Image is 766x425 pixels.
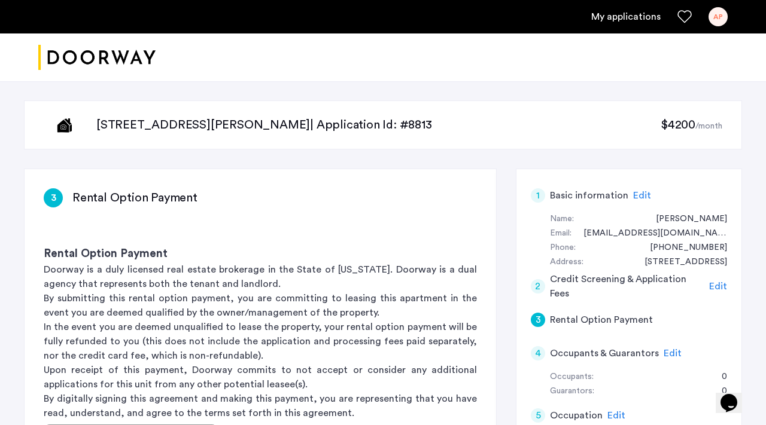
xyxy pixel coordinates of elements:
a: Cazamio logo [38,35,156,80]
div: AP [709,7,728,26]
h5: Occupants & Guarantors [550,346,659,360]
h5: Rental Option Payment [550,313,653,327]
div: 5 [531,408,545,423]
p: [STREET_ADDRESS][PERSON_NAME] | Application Id: #8813 [96,117,661,133]
h3: Rental Option Payment [44,246,477,262]
img: logo [38,35,156,80]
div: Name: [550,212,574,227]
div: 3 [531,313,545,327]
img: apartment [44,111,87,139]
div: Address: [550,255,583,270]
div: 1 [531,188,545,203]
h5: Occupation [550,408,603,423]
div: 4 [531,346,545,360]
h3: Rental Option Payment [72,189,197,206]
div: Guarantors: [550,384,594,399]
span: Edit [709,282,727,291]
p: By digitally signing this agreement and making this payment, you are representing that you have r... [44,392,477,420]
p: Upon receipt of this payment, Doorway commits to not accept or consider any additional applicatio... [44,363,477,392]
a: Favorites [677,10,692,24]
div: 0 [710,370,727,384]
span: Edit [664,348,682,358]
p: Doorway is a duly licensed real estate brokerage in the State of [US_STATE]. Doorway is a dual ag... [44,262,477,291]
div: Phone: [550,241,576,255]
div: 0 [710,384,727,399]
a: My application [591,10,661,24]
div: Andrea Pacheco [644,212,727,227]
div: andreappubli@gmail.com [572,227,727,241]
div: 945 Bergen Street, #403 [633,255,727,270]
iframe: chat widget [716,377,754,413]
span: Edit [633,191,651,200]
h5: Credit Screening & Application Fees [550,272,705,301]
div: 3 [44,188,63,207]
span: $4200 [661,119,695,131]
h5: Basic information [550,188,628,203]
div: +19179515394 [638,241,727,255]
p: By submitting this rental option payment, you are committing to leasing this apartment in the eve... [44,291,477,320]
sub: /month [695,122,722,130]
div: Occupants: [550,370,594,384]
div: Email: [550,227,572,241]
div: 2 [531,279,545,293]
span: Edit [607,411,625,420]
p: In the event you are deemed unqualified to lease the property, your rental option payment will be... [44,320,477,363]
